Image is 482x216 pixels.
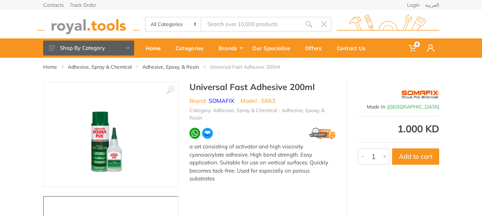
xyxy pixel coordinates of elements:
[210,63,291,70] li: Universal Fast Adhesive 200ml
[240,96,275,105] li: Model : S663
[404,38,422,58] a: 0
[202,127,213,139] img: ma.webp
[37,15,140,34] img: royal.tools Logo
[388,104,439,110] span: [GEOGRAPHIC_DATA]
[358,103,439,111] div: Made In :
[309,127,336,139] img: express.png
[407,2,420,7] a: Login
[189,143,336,183] div: a set consisting of activator and high viscosity cyanoacrylate adhesive. High bond strength. Easy...
[141,41,171,56] div: Home
[337,15,439,34] img: royal.tools Logo
[70,2,96,7] a: Track Order
[43,63,439,70] nav: breadcrumb
[358,124,439,134] div: 1.000 KD
[189,107,336,122] li: Category: Adhesive, Spray & Chemical - Adhesive, Epoxy, & Resin
[189,128,200,138] img: wa.webp
[66,90,156,179] img: Royal Tools - Universal Fast Adhesive 200ml
[146,17,202,31] select: Category
[401,85,439,103] img: SOMAFIX
[189,96,234,105] li: Brand :
[392,148,439,165] button: Add to cart
[141,38,171,58] a: Home
[332,38,376,58] a: Contact Us
[414,42,420,47] span: 0
[332,41,376,56] div: Contact Us
[171,41,214,56] div: Categories
[43,2,64,7] a: Contacts
[142,63,199,70] a: Adhesive, Epoxy, & Resin
[68,63,132,70] a: Adhesive, Spray & Chemical
[300,41,332,56] div: Offers
[209,97,234,104] a: SOMAFIX
[189,82,336,92] h1: Universal Fast Adhesive 200ml
[171,38,214,58] a: Categories
[201,17,301,32] input: Site search
[214,41,247,56] div: Brands
[300,38,332,58] a: Offers
[247,38,300,58] a: Our Specialize
[43,63,57,70] a: Home
[247,41,300,56] div: Our Specialize
[43,41,134,56] button: Shop By Category
[425,2,439,7] a: العربية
